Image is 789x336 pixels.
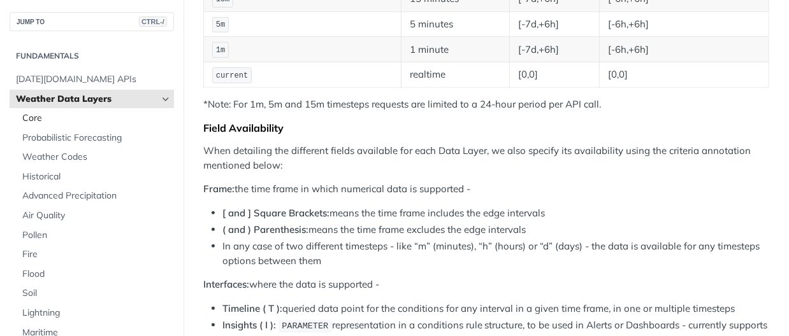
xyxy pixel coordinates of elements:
[22,112,171,125] span: Core
[10,70,174,89] a: [DATE][DOMAIN_NAME] APIs
[222,223,308,235] strong: ( and ) Parenthesis:
[22,209,171,222] span: Air Quality
[222,207,329,219] strong: [ and ] Square Brackets:
[222,206,769,221] li: means the time frame includes the edge intervals
[16,304,174,323] a: Lightning
[16,186,174,206] a: Advanced Precipitation
[22,190,171,202] span: Advanced Precipitation
[22,132,171,144] span: Probabilistic Forecasting
[16,167,174,186] a: Historical
[10,50,174,62] h2: Fundamentals
[216,46,225,55] span: 1m
[22,268,171,281] span: Flood
[203,182,769,197] p: the time frame in which numerical data is supported -
[222,302,769,316] li: queried data point for the conditions for any interval in a given time frame, in one or multiple ...
[16,109,174,128] a: Core
[203,183,235,195] strong: Frame:
[282,321,328,331] span: PARAMETER
[203,122,769,134] div: Field Availability
[16,93,157,106] span: Weather Data Layers
[16,265,174,284] a: Flood
[22,307,171,319] span: Lightning
[402,11,510,37] td: 5 minutes
[222,239,769,268] li: In any case of two different timesteps - like “m” (minutes), “h” (hours) or “d” (days) - the data...
[599,37,769,62] td: [-6h,+6h]
[16,73,171,86] span: [DATE][DOMAIN_NAME] APIs
[10,90,174,109] a: Weather Data LayersHide subpages for Weather Data Layers
[402,37,510,62] td: 1 minute
[10,12,174,31] button: JUMP TOCTRL-/
[203,97,769,112] p: *Note: For 1m, 5m and 15m timesteps requests are limited to a 24-hour period per API call.
[222,302,282,314] strong: Timeline ( T ):
[216,20,225,29] span: 5m
[203,277,769,292] p: where the data is supported -
[22,171,171,183] span: Historical
[22,229,171,242] span: Pollen
[139,17,167,27] span: CTRL-/
[16,206,174,225] a: Air Quality
[22,151,171,164] span: Weather Codes
[510,37,599,62] td: [-7d,+6h]
[16,129,174,148] a: Probabilistic Forecasting
[161,94,171,104] button: Hide subpages for Weather Data Layers
[222,223,769,237] li: means the time frame excludes the edge intervals
[402,62,510,88] td: realtime
[510,62,599,88] td: [0,0]
[599,11,769,37] td: [-6h,+6h]
[22,248,171,261] span: Fire
[222,319,276,331] strong: Insights ( I ):
[16,245,174,264] a: Fire
[599,62,769,88] td: [0,0]
[16,148,174,167] a: Weather Codes
[16,226,174,245] a: Pollen
[510,11,599,37] td: [-7d,+6h]
[216,71,248,80] span: current
[16,284,174,303] a: Soil
[203,144,769,172] p: When detailing the different fields available for each Data Layer, we also specify its availabili...
[203,278,249,290] strong: Interfaces:
[22,287,171,300] span: Soil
